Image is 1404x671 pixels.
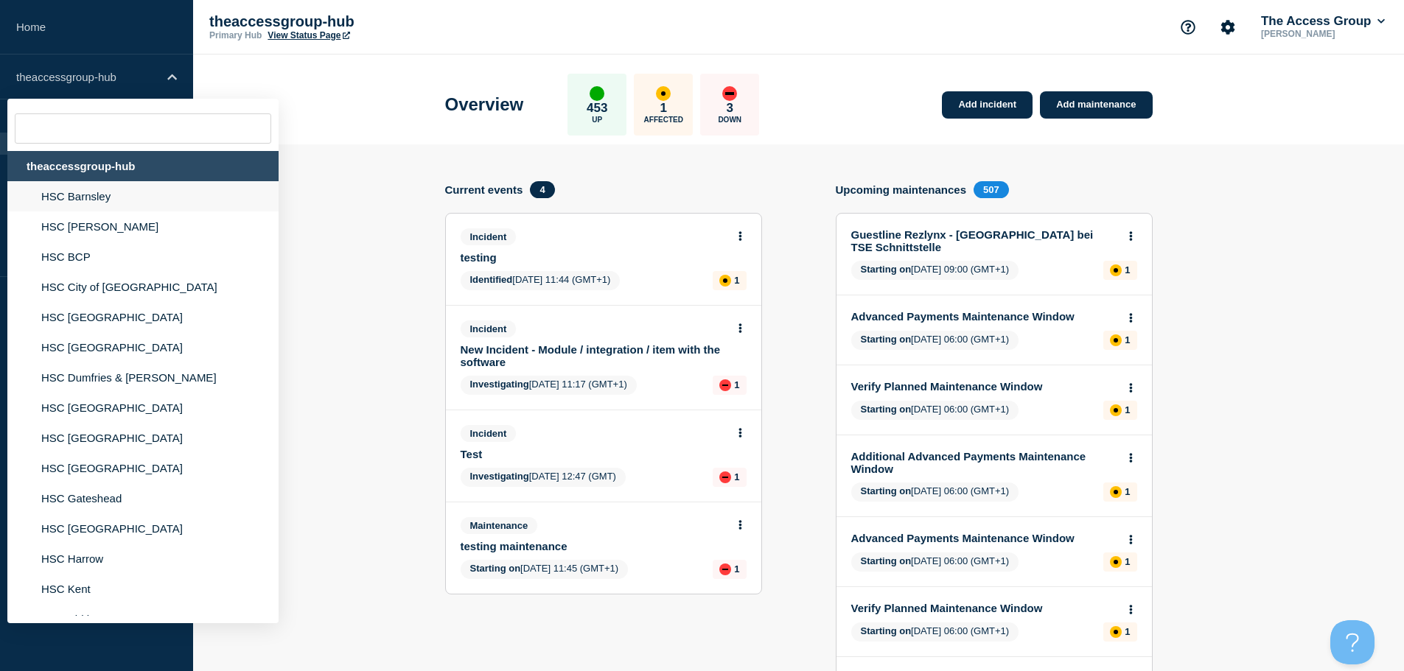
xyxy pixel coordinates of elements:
[734,471,739,482] p: 1
[1125,626,1130,637] p: 1
[470,379,529,390] span: Investigating
[461,540,727,552] a: testing maintenance
[1110,556,1122,568] div: affected
[851,552,1019,572] span: [DATE] 06:00 (GMT+1)
[1125,486,1130,497] p: 1
[734,275,739,286] p: 1
[461,517,538,534] span: Maintenance
[851,380,1117,393] a: Verify Planned Maintenance Window
[851,532,1117,544] a: Advanced Payments Maintenance Window
[1173,12,1204,43] button: Support
[445,183,523,196] h4: Current events
[7,151,279,181] div: theaccessgroup-hub
[7,453,279,483] li: HSC [GEOGRAPHIC_DATA]
[7,272,279,302] li: HSC City of [GEOGRAPHIC_DATA]
[1110,626,1122,638] div: affected
[734,563,739,575] p: 1
[719,563,731,575] div: down
[1110,264,1122,276] div: affected
[7,181,279,211] li: HSC Barnsley
[461,271,621,290] span: [DATE] 11:44 (GMT+1)
[7,544,279,574] li: HSC Harrow
[861,555,912,566] span: Starting on
[1110,486,1122,498] div: affected
[16,71,158,83] p: theaccessgroup-hub
[660,101,667,116] p: 1
[7,574,279,604] li: HSC Kent
[851,228,1117,253] a: Guestline Rezlynx - [GEOGRAPHIC_DATA] bei TSE Schnittstelle
[719,275,731,287] div: affected
[7,393,279,423] li: HSC [GEOGRAPHIC_DATA]
[851,450,1117,475] a: Additional Advanced Payments Maintenance Window
[656,86,671,101] div: affected
[718,116,741,124] p: Down
[1125,556,1130,567] p: 1
[7,302,279,332] li: HSC [GEOGRAPHIC_DATA]
[470,471,529,482] span: Investigating
[590,86,604,101] div: up
[1125,264,1130,275] p: 1
[1110,334,1122,346] div: affected
[719,379,731,391] div: down
[861,404,912,415] span: Starting on
[461,376,637,395] span: [DATE] 11:17 (GMT+1)
[7,513,279,544] li: HSC [GEOGRAPHIC_DATA]
[861,264,912,275] span: Starting on
[461,425,517,442] span: Incident
[851,482,1019,502] span: [DATE] 06:00 (GMT+1)
[7,423,279,453] li: HSC [GEOGRAPHIC_DATA]
[851,401,1019,420] span: [DATE] 06:00 (GMT+1)
[209,30,262,41] p: Primary Hub
[719,471,731,483] div: down
[461,560,629,579] span: [DATE] 11:45 (GMT+1)
[1125,404,1130,415] p: 1
[7,242,279,272] li: HSC BCP
[7,604,279,634] li: HSC Kirklees
[1040,91,1152,119] a: Add maintenance
[1110,404,1122,416] div: affected
[942,91,1033,119] a: Add incident
[587,101,607,116] p: 453
[851,622,1019,642] span: [DATE] 06:00 (GMT+1)
[470,274,513,285] span: Identified
[734,379,739,390] p: 1
[461,320,517,337] span: Incident
[1258,14,1388,29] button: The Access Group
[851,310,1117,323] a: Advanced Payments Maintenance Window
[268,30,349,41] a: View Status Page
[861,485,912,496] span: Starting on
[461,343,727,368] a: New Incident - Module / integration / item with the software
[1125,334,1130,345] p: 1
[861,625,912,636] span: Starting on
[530,181,554,198] span: 4
[851,261,1019,280] span: [DATE] 09:00 (GMT+1)
[7,362,279,393] li: HSC Dumfries & [PERSON_NAME]
[851,331,1019,350] span: [DATE] 06:00 (GMT+1)
[461,468,626,487] span: [DATE] 12:47 (GMT)
[445,94,524,115] h1: Overview
[1258,29,1388,39] p: [PERSON_NAME]
[7,332,279,362] li: HSC [GEOGRAPHIC_DATA]
[851,602,1117,614] a: Verify Planned Maintenance Window
[722,86,737,101] div: down
[727,101,733,116] p: 3
[644,116,683,124] p: Affected
[592,116,602,124] p: Up
[209,13,504,30] p: theaccessgroup-hub
[1212,12,1243,43] button: Account settings
[461,448,727,460] a: Test
[7,211,279,242] li: HSC [PERSON_NAME]
[470,563,521,574] span: Starting on
[461,228,517,245] span: Incident
[974,181,1009,198] span: 507
[861,334,912,345] span: Starting on
[461,251,727,264] a: testing
[836,183,967,196] h4: Upcoming maintenances
[1330,620,1375,664] iframe: Help Scout Beacon - Open
[7,483,279,513] li: HSC Gateshead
